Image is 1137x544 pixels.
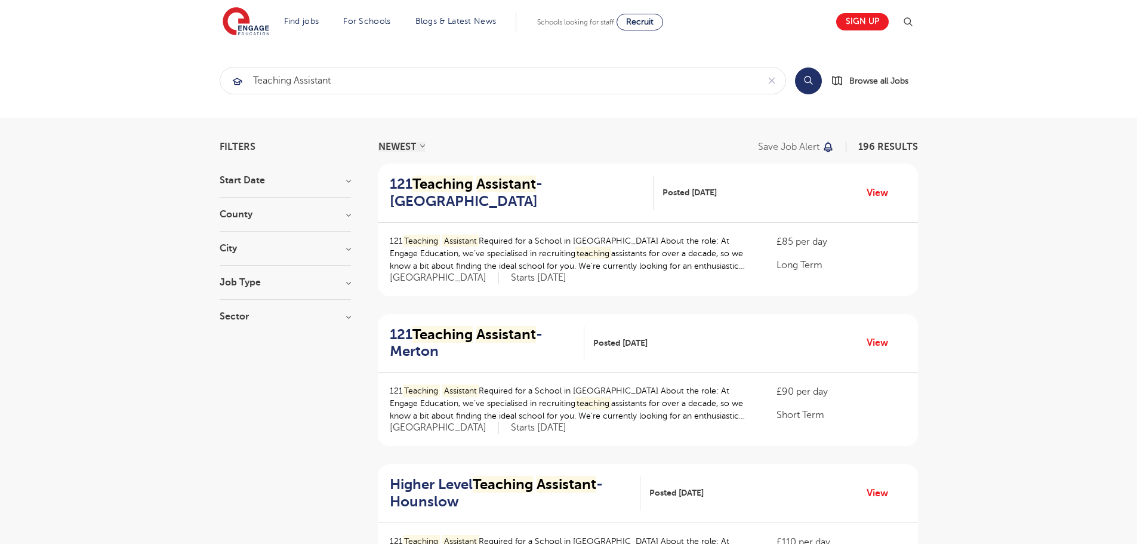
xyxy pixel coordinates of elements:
p: £90 per day [777,385,905,399]
a: For Schools [343,17,390,26]
a: View [867,485,897,501]
mark: Assistant [476,326,536,343]
button: Clear [758,67,785,94]
mark: Assistant [476,176,536,192]
mark: Teaching [412,326,473,343]
button: Save job alert [758,142,835,152]
p: Starts [DATE] [511,272,566,284]
span: Posted [DATE] [649,487,704,499]
a: 121Teaching Assistant- Merton [390,326,584,361]
span: Browse all Jobs [849,74,908,88]
span: [GEOGRAPHIC_DATA] [390,422,499,434]
mark: Assistant [537,476,596,493]
img: Engage Education [223,7,269,37]
h2: Higher Level - Hounslow [390,476,631,511]
h3: Start Date [220,176,351,185]
mark: Teaching [403,235,440,247]
a: View [867,185,897,201]
span: Schools looking for staff [537,18,614,26]
mark: Assistant [442,385,479,397]
p: Short Term [777,408,905,422]
span: Posted [DATE] [663,186,717,199]
p: Long Term [777,258,905,272]
mark: Teaching [473,476,533,493]
a: Browse all Jobs [831,74,918,88]
button: Search [795,67,822,94]
p: Starts [DATE] [511,422,566,434]
span: [GEOGRAPHIC_DATA] [390,272,499,284]
h2: 121 - [GEOGRAPHIC_DATA] [390,176,644,210]
a: Find jobs [284,17,319,26]
input: Submit [220,67,758,94]
a: Sign up [836,13,889,30]
p: Save job alert [758,142,819,152]
mark: teaching [575,247,612,260]
mark: Teaching [412,176,473,192]
h3: Job Type [220,278,351,287]
h3: City [220,244,351,253]
div: Submit [220,67,786,94]
mark: teaching [575,397,612,410]
span: 196 RESULTS [858,142,918,152]
mark: Assistant [442,235,479,247]
h2: 121 - Merton [390,326,575,361]
span: Filters [220,142,255,152]
p: 121 Required for a School in [GEOGRAPHIC_DATA] About the role: At Engage Education, we’ve special... [390,385,753,422]
p: 121 Required for a School in [GEOGRAPHIC_DATA] About the role: At Engage Education, we’ve special... [390,235,753,272]
span: Recruit [626,17,654,26]
h3: Sector [220,312,351,321]
h3: County [220,210,351,219]
a: View [867,335,897,351]
span: Posted [DATE] [593,337,648,349]
a: Higher LevelTeaching Assistant- Hounslow [390,476,641,511]
p: £85 per day [777,235,905,249]
a: 121Teaching Assistant- [GEOGRAPHIC_DATA] [390,176,654,210]
a: Blogs & Latest News [415,17,497,26]
a: Recruit [617,14,663,30]
mark: Teaching [403,385,440,397]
